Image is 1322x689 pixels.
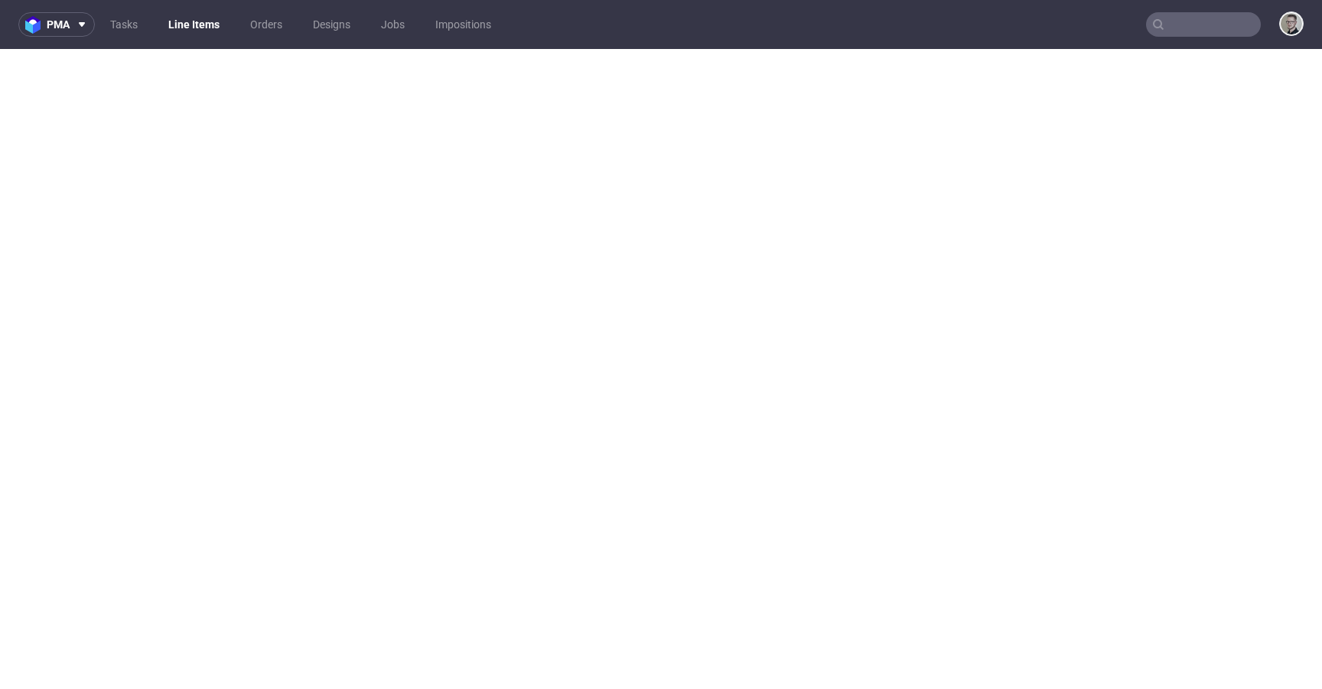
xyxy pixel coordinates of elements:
[372,12,414,37] a: Jobs
[241,12,291,37] a: Orders
[25,16,47,34] img: logo
[304,12,360,37] a: Designs
[47,19,70,30] span: pma
[18,12,95,37] button: pma
[101,12,147,37] a: Tasks
[426,12,500,37] a: Impositions
[1281,13,1302,34] img: Krystian Gaza
[159,12,229,37] a: Line Items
